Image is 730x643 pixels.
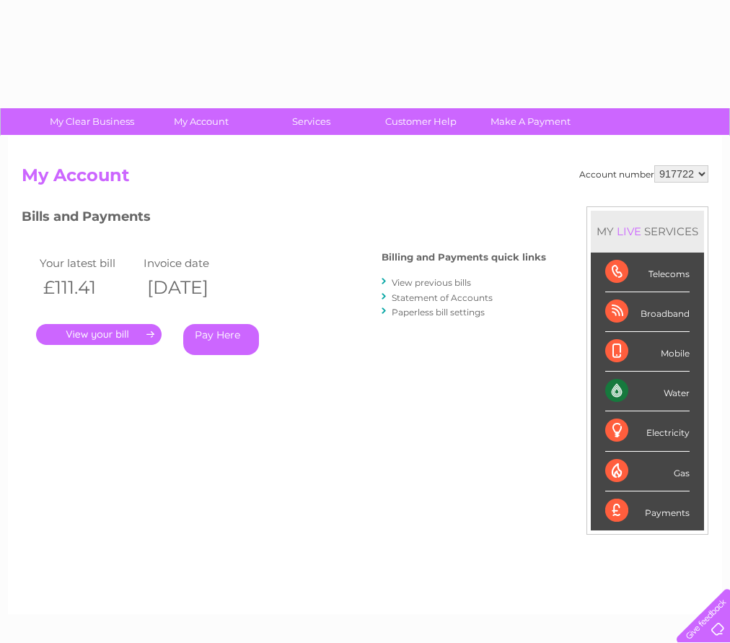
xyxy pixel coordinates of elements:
a: Customer Help [361,108,480,135]
div: Payments [605,491,690,530]
div: Water [605,372,690,411]
div: Account number [579,165,708,183]
td: Your latest bill [36,253,140,273]
a: Statement of Accounts [392,292,493,303]
div: Broadband [605,292,690,332]
div: Mobile [605,332,690,372]
a: View previous bills [392,277,471,288]
td: Invoice date [140,253,244,273]
a: . [36,324,162,345]
th: £111.41 [36,273,140,302]
h2: My Account [22,165,708,193]
div: LIVE [614,224,644,238]
a: Pay Here [183,324,259,355]
h3: Bills and Payments [22,206,546,232]
a: My Account [142,108,261,135]
div: Telecoms [605,253,690,292]
a: Services [252,108,371,135]
a: My Clear Business [32,108,151,135]
div: Gas [605,452,690,491]
div: MY SERVICES [591,211,704,252]
a: Make A Payment [471,108,590,135]
a: Paperless bill settings [392,307,485,318]
th: [DATE] [140,273,244,302]
div: Electricity [605,411,690,451]
h4: Billing and Payments quick links [382,252,546,263]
